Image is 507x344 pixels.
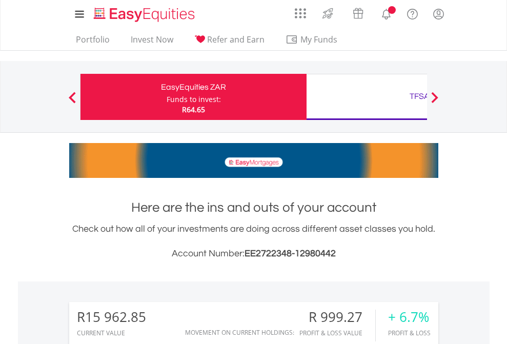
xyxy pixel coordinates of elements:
[69,143,438,178] img: EasyMortage Promotion Banner
[72,34,114,50] a: Portfolio
[77,330,146,336] div: CURRENT VALUE
[185,329,294,336] div: Movement on Current Holdings:
[288,3,313,19] a: AppsGrid
[319,5,336,22] img: thrive-v2.svg
[425,3,452,25] a: My Profile
[69,222,438,261] div: Check out how all of your investments are doing across different asset classes you hold.
[424,97,445,107] button: Next
[167,94,221,105] div: Funds to invest:
[77,310,146,325] div: R15 962.85
[373,3,399,23] a: Notifications
[69,198,438,217] h1: Here are the ins and outs of your account
[343,3,373,22] a: Vouchers
[90,3,199,23] a: Home page
[245,249,336,258] span: EE2722348-12980442
[87,80,300,94] div: EasyEquities ZAR
[69,247,438,261] h3: Account Number:
[207,34,265,45] span: Refer and Earn
[388,330,431,336] div: Profit & Loss
[388,310,431,325] div: + 6.7%
[286,33,353,46] span: My Funds
[62,97,83,107] button: Previous
[399,3,425,23] a: FAQ's and Support
[92,6,199,23] img: EasyEquities_Logo.png
[190,34,269,50] a: Refer and Earn
[299,310,375,325] div: R 999.27
[350,5,367,22] img: vouchers-v2.svg
[182,105,205,114] span: R64.65
[295,8,306,19] img: grid-menu-icon.svg
[127,34,177,50] a: Invest Now
[299,330,375,336] div: Profit & Loss Value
